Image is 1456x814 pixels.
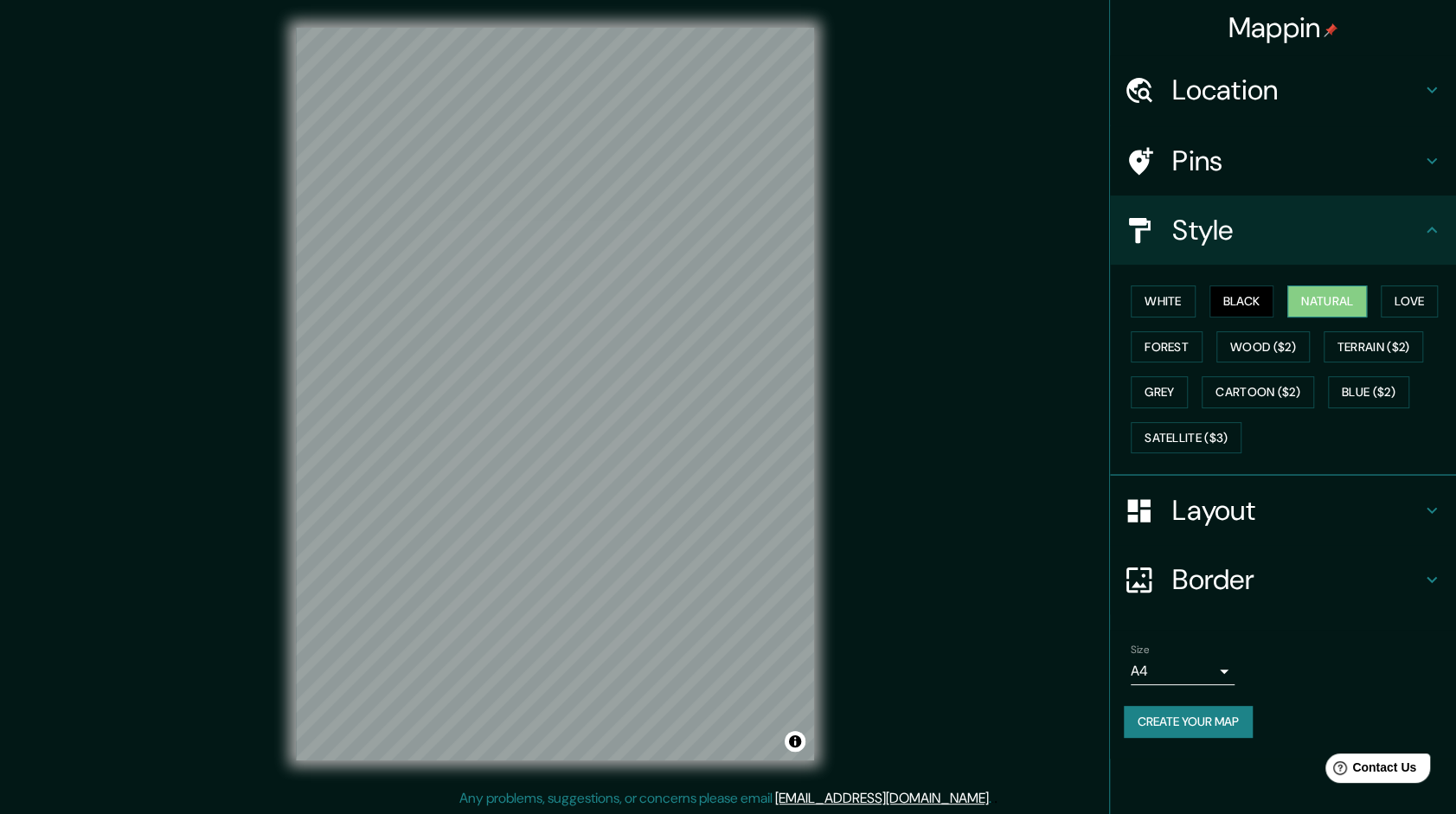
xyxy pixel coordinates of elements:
[1172,73,1421,107] h4: Location
[459,788,991,809] p: Any problems, suggestions, or concerns please email .
[1131,422,1241,454] button: Satellite ($3)
[1110,476,1456,545] div: Layout
[1381,285,1438,317] button: Love
[1202,376,1314,408] button: Cartoon ($2)
[1172,213,1421,247] h4: Style
[1287,285,1367,317] button: Natural
[1131,285,1196,317] button: White
[1131,657,1235,685] div: A4
[1131,376,1188,408] button: Grey
[994,788,997,809] div: .
[785,731,805,752] button: Toggle attribution
[1209,285,1274,317] button: Black
[1110,55,1456,125] div: Location
[296,28,814,760] canvas: Map
[1216,331,1310,363] button: Wood ($2)
[1110,545,1456,614] div: Border
[1324,331,1424,363] button: Terrain ($2)
[991,788,994,809] div: .
[1302,747,1437,795] iframe: Help widget launcher
[1324,23,1337,37] img: pin-icon.png
[1228,10,1338,45] h4: Mappin
[1110,126,1456,195] div: Pins
[1124,706,1253,738] button: Create your map
[1172,562,1421,597] h4: Border
[775,789,989,807] a: [EMAIL_ADDRESS][DOMAIN_NAME]
[1328,376,1409,408] button: Blue ($2)
[1131,643,1149,657] label: Size
[1172,493,1421,528] h4: Layout
[1172,144,1421,178] h4: Pins
[1110,195,1456,265] div: Style
[1131,331,1203,363] button: Forest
